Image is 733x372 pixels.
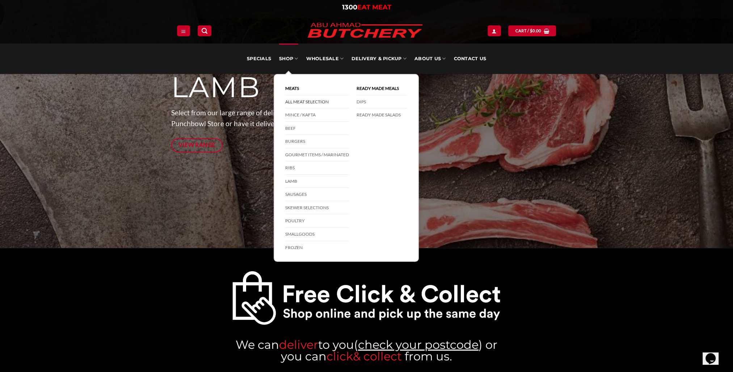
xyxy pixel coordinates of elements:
span: EAT MEAT [357,3,391,11]
a: Search [198,25,211,36]
a: Beef [285,122,349,135]
a: 1300EAT MEAT [342,3,391,11]
iframe: chat widget [703,343,726,365]
a: Poultry [285,214,349,228]
a: View Range [171,138,223,152]
a: Ready Made Meals [357,82,407,95]
a: Mince / Kafta [285,108,349,122]
span: LAMB [171,70,261,105]
img: Abu Ahmad Butchery Punchbowl [232,270,501,326]
bdi: 0.00 [530,28,542,33]
span: $ [530,28,532,34]
a: Skewer Selections [285,201,349,215]
span: deliver [279,338,318,352]
a: Menu [177,25,190,36]
a: About Us [414,44,446,74]
a: Abu-Ahmad-Butchery-Sydney-Online-Halal-Butcher-click and collect your meat punchbowl [232,270,501,326]
a: check your postcode [358,338,479,352]
a: Frozen [285,241,349,254]
a: & colle [353,349,391,363]
a: Burgers [285,135,349,148]
a: Specials [247,44,271,74]
a: Wholesale [306,44,344,74]
a: Lamb [285,175,349,188]
a: Ribs [285,161,349,175]
a: Smallgoods [285,228,349,241]
span: Cart / [515,28,541,34]
a: click [327,349,353,363]
a: DIPS [357,95,407,109]
a: View cart [508,25,556,36]
img: Abu Ahmad Butchery [302,18,428,44]
a: Gourmet Items / Marinated [285,148,349,162]
a: SHOP [279,44,298,74]
a: Delivery & Pickup [351,44,406,74]
a: deliverto you [279,338,354,352]
a: ct [391,349,402,363]
span: Select from our large range of delicious Order online & collect from our Punchbowl Store or have ... [171,108,405,128]
a: Meats [285,82,349,95]
span: View Range [178,140,215,149]
h3: We can ( ) or you can from us. [232,339,501,362]
a: Login [488,25,501,36]
a: All Meat Selection [285,95,349,109]
a: Sausages [285,188,349,201]
a: Contact Us [454,44,486,74]
a: Ready Made Salads [357,108,407,121]
span: 1300 [342,3,357,11]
